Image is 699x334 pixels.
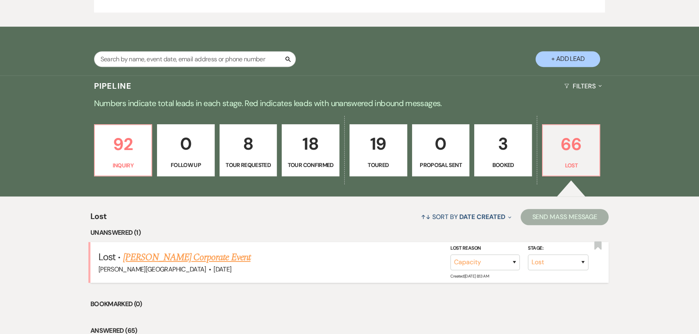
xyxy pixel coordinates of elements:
p: Numbers indicate total leads in each stage. Red indicates leads with unanswered inbound messages. [59,97,640,110]
a: 0Proposal Sent [412,124,470,177]
span: Lost [90,210,107,228]
label: Lost Reason [450,244,520,253]
p: 66 [548,131,595,158]
span: Lost [98,250,115,263]
p: 19 [355,130,402,157]
a: 66Lost [542,124,601,177]
p: Proposal Sent [417,161,465,169]
span: Date Created [459,213,505,221]
span: [PERSON_NAME][GEOGRAPHIC_DATA] [98,265,206,273]
a: 92Inquiry [94,124,153,177]
span: [DATE] [213,265,231,273]
p: Follow Up [162,161,209,169]
p: Toured [355,161,402,169]
span: Created: [DATE] 8:13 AM [450,273,489,279]
p: 3 [479,130,527,157]
input: Search by name, event date, email address or phone number [94,51,296,67]
a: 0Follow Up [157,124,215,177]
p: Tour Confirmed [287,161,334,169]
p: Booked [479,161,527,169]
h3: Pipeline [94,80,132,92]
label: Stage: [528,244,588,253]
button: Send Mass Message [521,209,609,225]
p: 0 [162,130,209,157]
p: Tour Requested [225,161,272,169]
a: 18Tour Confirmed [282,124,339,177]
a: [PERSON_NAME] Corporate Event [123,250,250,265]
a: 19Toured [349,124,407,177]
p: 8 [225,130,272,157]
p: Lost [548,161,595,170]
button: Sort By Date Created [418,206,515,228]
a: 3Booked [474,124,532,177]
p: 18 [287,130,334,157]
li: Unanswered (1) [90,228,609,238]
p: 0 [417,130,465,157]
a: 8Tour Requested [220,124,277,177]
button: Filters [561,75,605,97]
li: Bookmarked (0) [90,299,609,309]
span: ↑↓ [421,213,431,221]
p: 92 [100,131,147,158]
p: Inquiry [100,161,147,170]
button: + Add Lead [536,51,600,67]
